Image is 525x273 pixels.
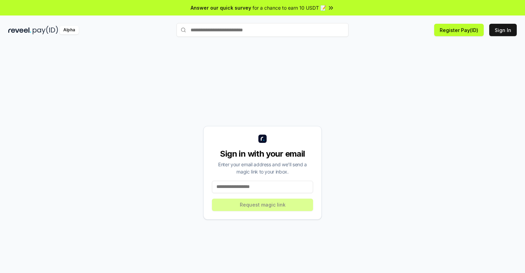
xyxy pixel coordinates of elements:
span: Answer our quick survey [191,4,251,11]
span: for a chance to earn 10 USDT 📝 [253,4,326,11]
div: Alpha [60,26,79,34]
img: reveel_dark [8,26,31,34]
img: logo_small [258,135,267,143]
img: pay_id [33,26,58,34]
button: Sign In [489,24,517,36]
button: Register Pay(ID) [434,24,484,36]
div: Enter your email address and we’ll send a magic link to your inbox. [212,161,313,175]
div: Sign in with your email [212,148,313,159]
